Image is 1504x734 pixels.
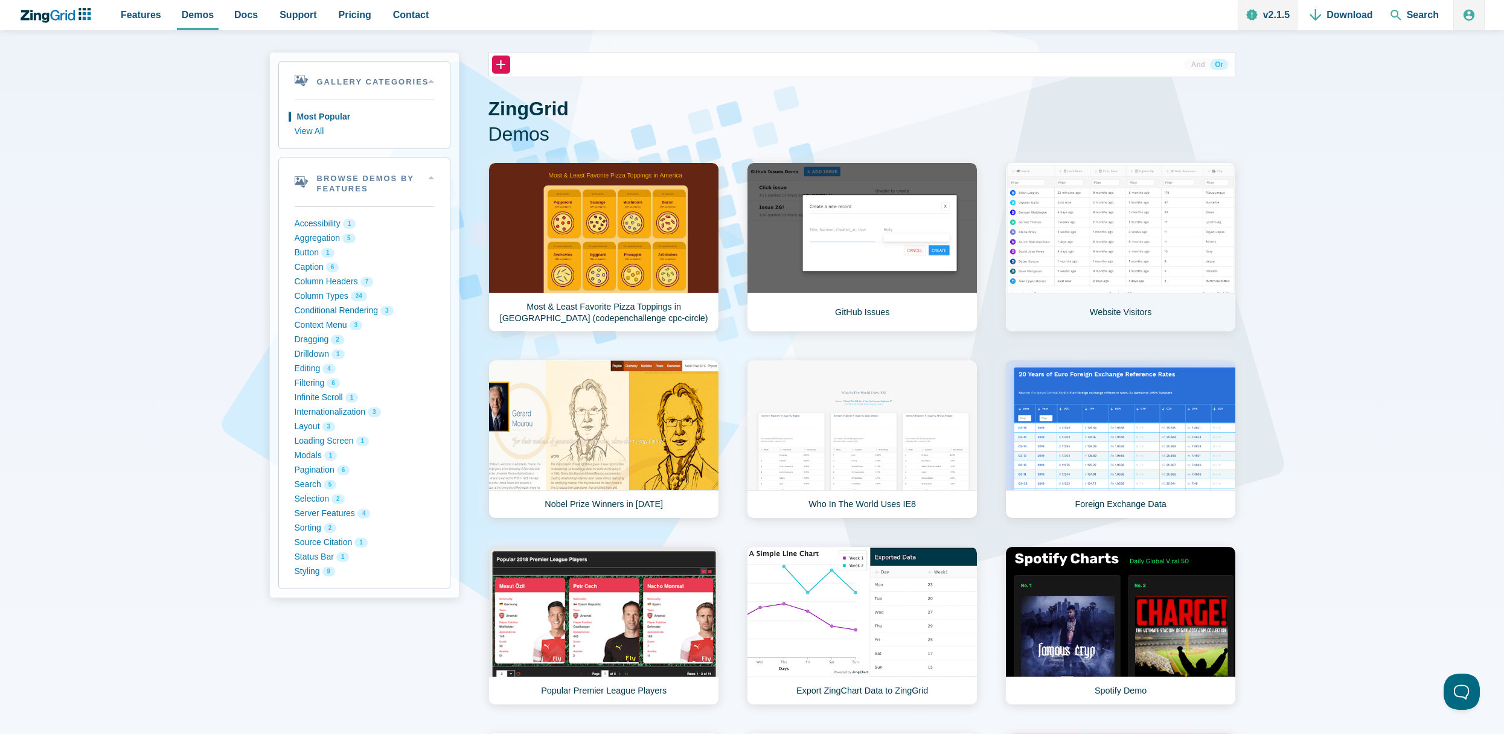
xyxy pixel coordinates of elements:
[295,231,434,246] button: Aggregation 5
[295,217,434,231] button: Accessibility 1
[279,158,450,206] summary: Browse Demos By Features
[488,546,719,705] a: Popular Premier League Players
[295,492,434,506] button: Selection 2
[1005,546,1236,705] a: Spotify Demo
[295,463,434,477] button: Pagination 6
[19,8,97,23] a: ZingChart Logo. Click to return to the homepage
[295,448,434,463] button: Modals 1
[488,98,569,120] strong: ZingGrid
[295,420,434,434] button: Layout 3
[295,521,434,535] button: Sorting 2
[488,162,719,332] a: Most & Least Favorite Pizza Toppings in [GEOGRAPHIC_DATA] (codepenchallenge cpc-circle)
[747,360,978,519] a: Who In The World Uses IE8
[747,546,978,705] a: Export ZingChart Data to ZingGrid
[295,260,434,275] button: Caption 6
[280,7,316,23] span: Support
[295,535,434,550] button: Source Citation 1
[295,564,434,579] button: Styling 9
[1444,674,1480,710] iframe: Toggle Customer Support
[182,7,214,23] span: Demos
[295,289,434,304] button: Column Types 24
[234,7,258,23] span: Docs
[339,7,371,23] span: Pricing
[295,434,434,448] button: Loading Screen 1
[295,333,434,347] button: Dragging 2
[295,405,434,420] button: Internationalization 3
[295,376,434,391] button: Filtering 6
[295,124,434,139] button: View All
[295,362,434,376] button: Editing 4
[295,391,434,405] button: Infinite Scroll 1
[295,275,434,289] button: Column Headers 7
[295,550,434,564] button: Status Bar 1
[393,7,429,23] span: Contact
[295,246,434,260] button: Button 1
[492,56,510,74] button: +
[295,304,434,318] button: Conditional Rendering 3
[1210,59,1228,70] button: Or
[295,506,434,521] button: Server Features 4
[295,347,434,362] button: Drilldown 1
[121,7,161,23] span: Features
[295,318,434,333] button: Context Menu 3
[1005,360,1236,519] a: Foreign Exchange Data
[747,162,978,332] a: GitHub Issues
[1005,162,1236,332] a: Website Visitors
[295,477,434,492] button: Search 5
[295,110,434,124] button: Most Popular
[1186,59,1210,70] button: And
[279,62,450,100] summary: Gallery Categories
[488,122,1235,147] span: Demos
[488,360,719,519] a: Nobel Prize Winners in [DATE]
